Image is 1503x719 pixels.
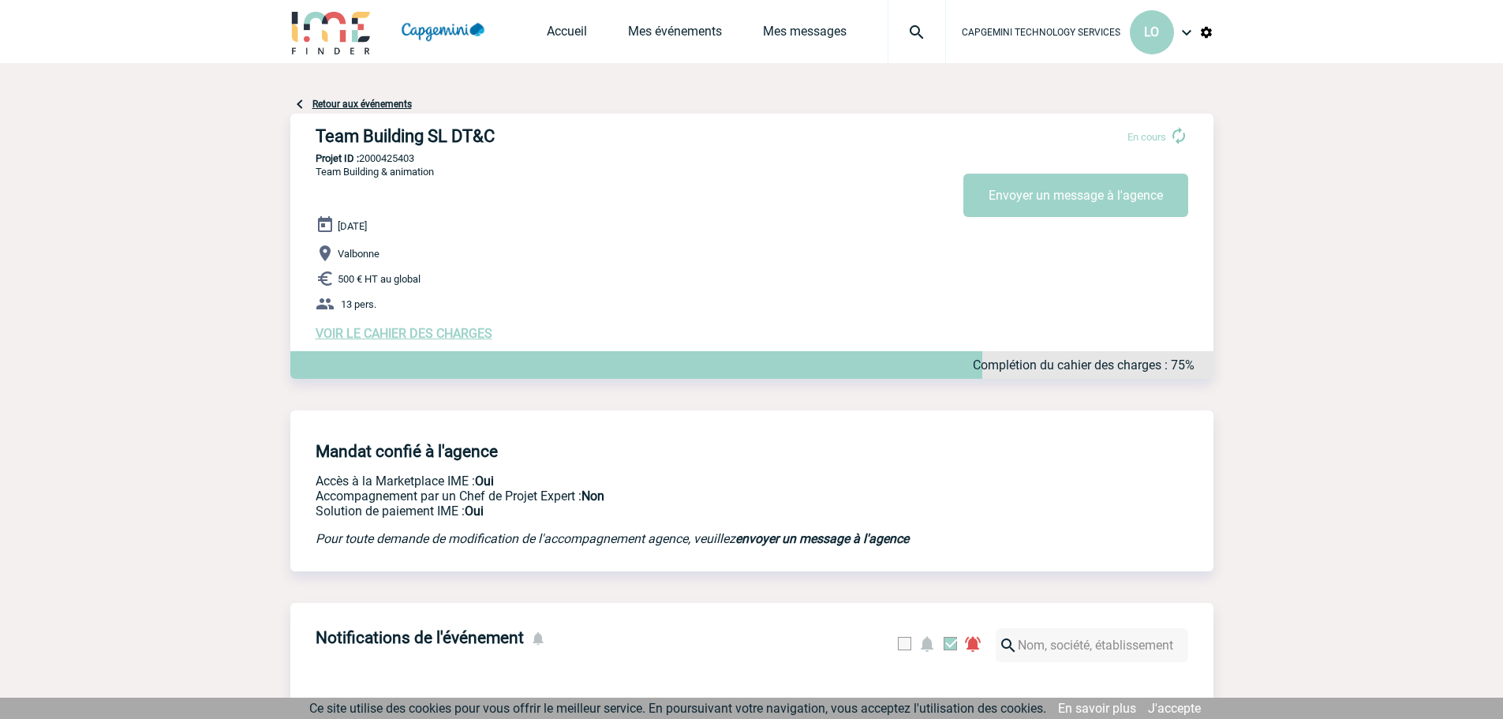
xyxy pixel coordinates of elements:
[309,701,1046,716] span: Ce site utilise des cookies pour vous offrir le meilleur service. En poursuivant votre navigation...
[1148,701,1201,716] a: J'accepte
[316,442,498,461] h4: Mandat confié à l'agence
[316,166,434,178] span: Team Building & animation
[338,273,421,285] span: 500 € HT au global
[316,474,970,489] p: Accès à la Marketplace IME :
[338,220,367,232] span: [DATE]
[763,24,847,46] a: Mes messages
[316,126,789,146] h3: Team Building SL DT&C
[316,696,567,711] span: Vous n'avez actuellement aucune notification
[338,248,379,260] span: Valbonne
[628,24,722,46] a: Mes événements
[547,24,587,46] a: Accueil
[465,504,484,519] b: Oui
[316,504,970,519] p: Conformité aux process achat client, Prise en charge de la facturation, Mutualisation de plusieur...
[316,489,970,504] p: Prestation payante
[581,489,604,504] b: Non
[475,474,494,489] b: Oui
[316,326,492,341] a: VOIR LE CAHIER DES CHARGES
[316,531,909,546] em: Pour toute demande de modification de l'accompagnement agence, veuillez
[1127,131,1166,143] span: En cours
[290,9,372,54] img: IME-Finder
[290,152,1213,164] p: 2000425403
[312,99,412,110] a: Retour aux événements
[962,27,1120,38] span: CAPGEMINI TECHNOLOGY SERVICES
[1144,24,1159,39] span: LO
[1058,701,1136,716] a: En savoir plus
[963,174,1188,217] button: Envoyer un message à l'agence
[341,298,376,310] span: 13 pers.
[316,628,524,647] h4: Notifications de l'événement
[316,152,359,164] b: Projet ID :
[735,531,909,546] a: envoyer un message à l'agence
